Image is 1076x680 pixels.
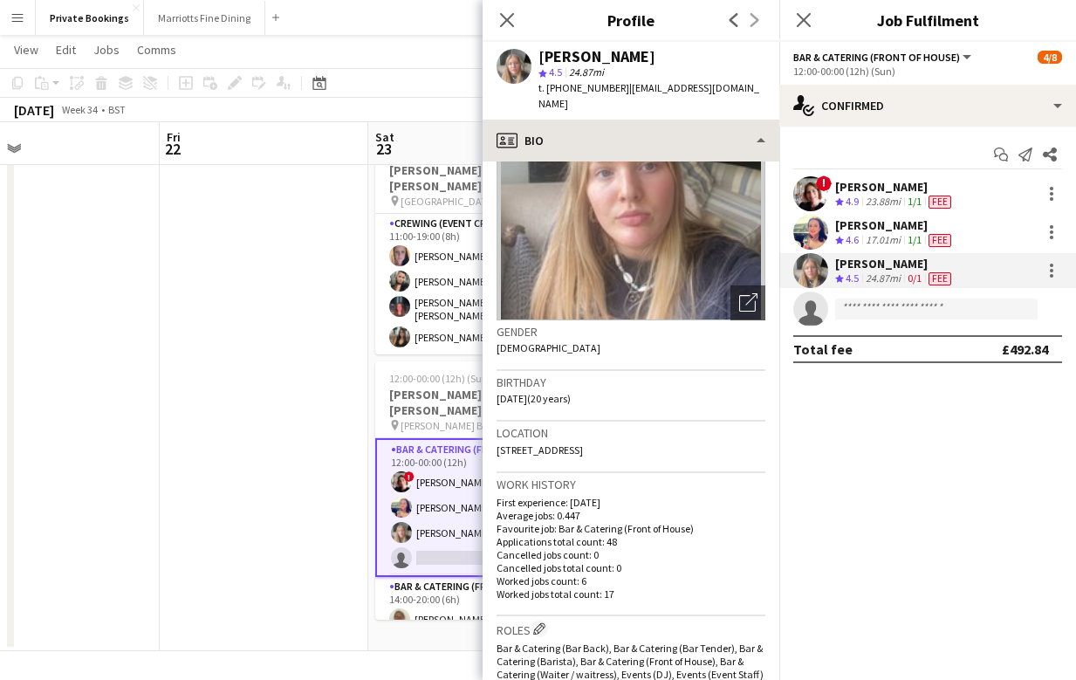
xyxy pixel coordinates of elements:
[497,548,765,561] p: Cancelled jobs count: 0
[538,81,629,94] span: t. [PHONE_NUMBER]
[375,438,571,577] app-card-role: Bar & Catering (Front of House)1I3/412:00-00:00 (12h)![PERSON_NAME][PERSON_NAME][PERSON_NAME]
[497,392,571,405] span: [DATE] (20 years)
[375,387,571,418] h3: [PERSON_NAME] & [PERSON_NAME][GEOGRAPHIC_DATA], [DATE]
[929,272,951,285] span: Fee
[846,233,859,246] span: 4.6
[373,139,394,159] span: 23
[497,535,765,548] p: Applications total count: 48
[925,233,955,248] div: Crew has different fees then in role
[908,195,922,208] app-skills-label: 1/1
[497,522,765,535] p: Favourite job: Bar & Catering (Front of House)
[167,129,181,145] span: Fri
[538,49,655,65] div: [PERSON_NAME]
[497,425,765,441] h3: Location
[497,509,765,522] p: Average jobs: 0.447
[375,137,571,354] app-job-card: 11:00-19:00 (8h)4/4[PERSON_NAME] & [PERSON_NAME], [PERSON_NAME], [DATE] [GEOGRAPHIC_DATA]1 RoleCr...
[793,65,1062,78] div: 12:00-00:00 (12h) (Sun)
[846,271,859,285] span: 4.5
[14,101,54,119] div: [DATE]
[93,42,120,58] span: Jobs
[779,85,1076,127] div: Confirmed
[58,103,101,116] span: Week 34
[497,341,600,354] span: [DEMOGRAPHIC_DATA]
[144,1,265,35] button: Marriotts Fine Dining
[793,51,960,64] span: Bar & Catering (Front of House)
[401,419,527,432] span: [PERSON_NAME] Bay - Family Home
[793,51,974,64] button: Bar & Catering (Front of House)
[7,38,45,61] a: View
[929,196,951,209] span: Fee
[925,271,955,286] div: Crew has different fees then in role
[835,217,955,233] div: [PERSON_NAME]
[164,139,181,159] span: 22
[925,195,955,209] div: Crew has different fees then in role
[130,38,183,61] a: Comms
[49,38,83,61] a: Edit
[497,496,765,509] p: First experience: [DATE]
[375,214,571,354] app-card-role: Crewing (Event Crew)4/411:00-19:00 (8h)[PERSON_NAME][PERSON_NAME][PERSON_NAME] [PERSON_NAME][PERS...
[483,9,779,31] h3: Profile
[483,120,779,161] div: Bio
[929,234,951,247] span: Fee
[375,129,394,145] span: Sat
[375,162,571,194] h3: [PERSON_NAME] & [PERSON_NAME], [PERSON_NAME], [DATE]
[846,195,859,208] span: 4.9
[137,42,176,58] span: Comms
[835,256,955,271] div: [PERSON_NAME]
[404,471,415,482] span: !
[549,65,562,79] span: 4.5
[793,340,853,358] div: Total fee
[86,38,127,61] a: Jobs
[497,58,765,320] img: Crew avatar or photo
[56,42,76,58] span: Edit
[862,233,904,248] div: 17.01mi
[401,195,497,208] span: [GEOGRAPHIC_DATA]
[497,477,765,492] h3: Work history
[908,233,922,246] app-skills-label: 1/1
[36,1,144,35] button: Private Bookings
[497,324,765,340] h3: Gender
[862,195,904,209] div: 23.88mi
[497,587,765,601] p: Worked jobs total count: 17
[497,620,765,638] h3: Roles
[108,103,126,116] div: BST
[497,374,765,390] h3: Birthday
[389,372,491,385] span: 12:00-00:00 (12h) (Sun)
[835,179,955,195] div: [PERSON_NAME]
[816,175,832,191] span: !
[730,285,765,320] div: Open photos pop-in
[375,361,571,620] app-job-card: 12:00-00:00 (12h) (Sun)4/8[PERSON_NAME] & [PERSON_NAME][GEOGRAPHIC_DATA], [DATE] [PERSON_NAME] Ba...
[862,271,904,286] div: 24.87mi
[497,574,765,587] p: Worked jobs count: 6
[1038,51,1062,64] span: 4/8
[908,271,922,285] app-skills-label: 0/1
[14,42,38,58] span: View
[565,65,607,79] span: 24.87mi
[779,9,1076,31] h3: Job Fulfilment
[497,561,765,574] p: Cancelled jobs total count: 0
[1002,340,1048,358] div: £492.84
[497,443,583,457] span: [STREET_ADDRESS]
[538,81,759,110] span: | [EMAIL_ADDRESS][DOMAIN_NAME]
